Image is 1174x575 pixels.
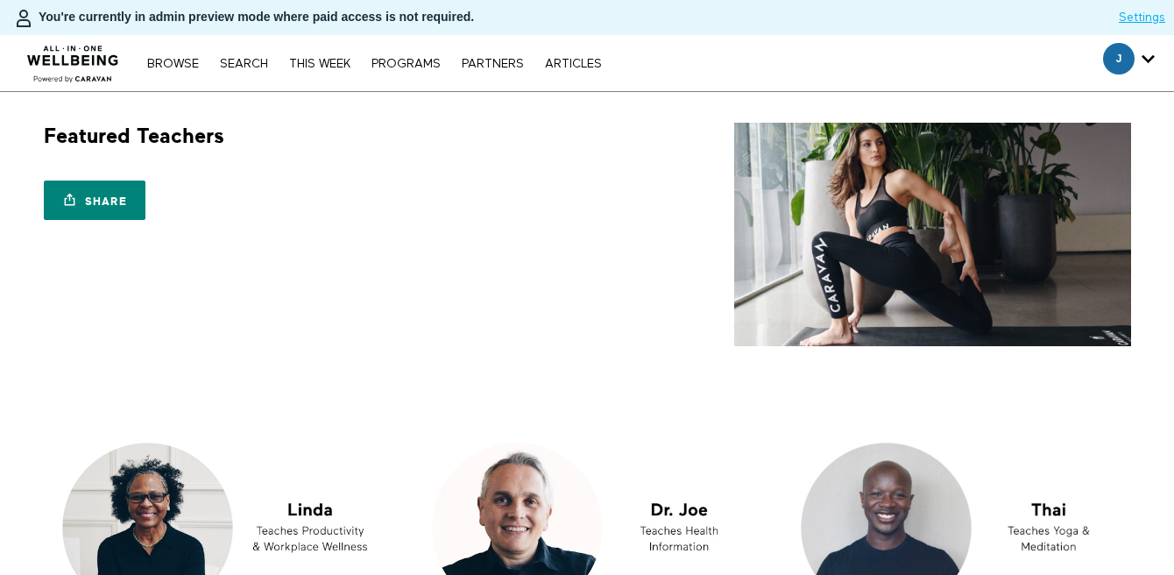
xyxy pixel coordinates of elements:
a: Share [44,181,145,220]
h1: Featured Teachers [44,123,224,150]
img: Featured Teachers [734,123,1131,346]
a: ARTICLES [536,58,611,70]
a: Search [211,58,277,70]
img: CARAVAN [20,32,126,85]
div: Secondary [1090,35,1168,91]
img: person-bdfc0eaa9744423c596e6e1c01710c89950b1dff7c83b5d61d716cfd8139584f.svg [13,8,34,29]
a: Browse [138,58,208,70]
a: THIS WEEK [280,58,359,70]
a: PARTNERS [453,58,533,70]
a: PROGRAMS [363,58,449,70]
a: Settings [1119,9,1165,26]
nav: Primary [138,54,610,72]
